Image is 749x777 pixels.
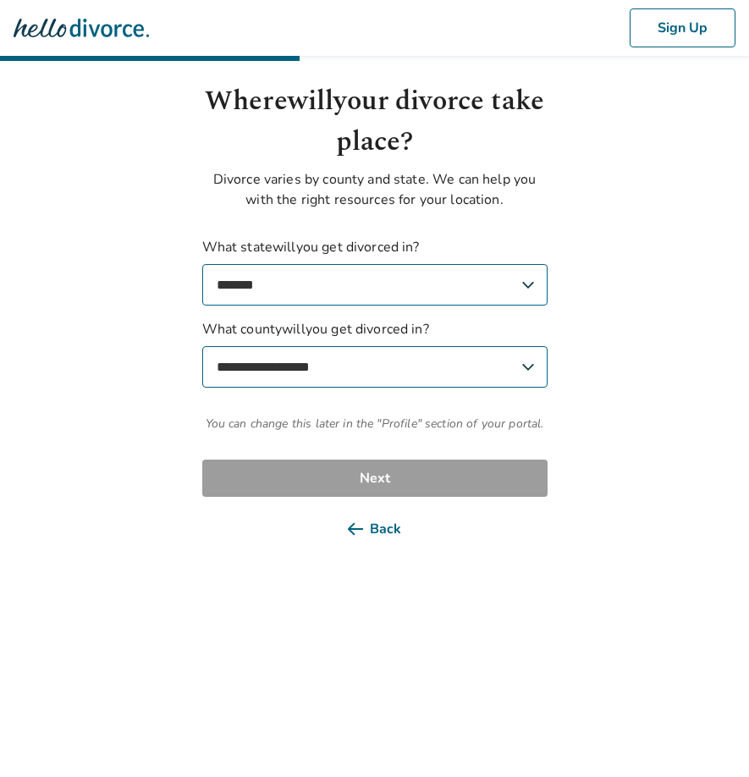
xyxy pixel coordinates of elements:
label: What state will you get divorced in? [202,237,548,306]
p: Divorce varies by county and state. We can help you with the right resources for your location. [202,169,548,210]
label: What county will you get divorced in? [202,319,548,388]
span: You can change this later in the "Profile" section of your portal. [202,415,548,433]
select: What statewillyou get divorced in? [202,264,548,306]
button: Back [202,510,548,548]
button: Sign Up [630,8,735,47]
img: Hello Divorce Logo [14,11,149,45]
select: What countywillyou get divorced in? [202,346,548,388]
iframe: Chat Widget [664,696,749,777]
button: Next [202,460,548,497]
h1: Where will your divorce take place? [202,81,548,163]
